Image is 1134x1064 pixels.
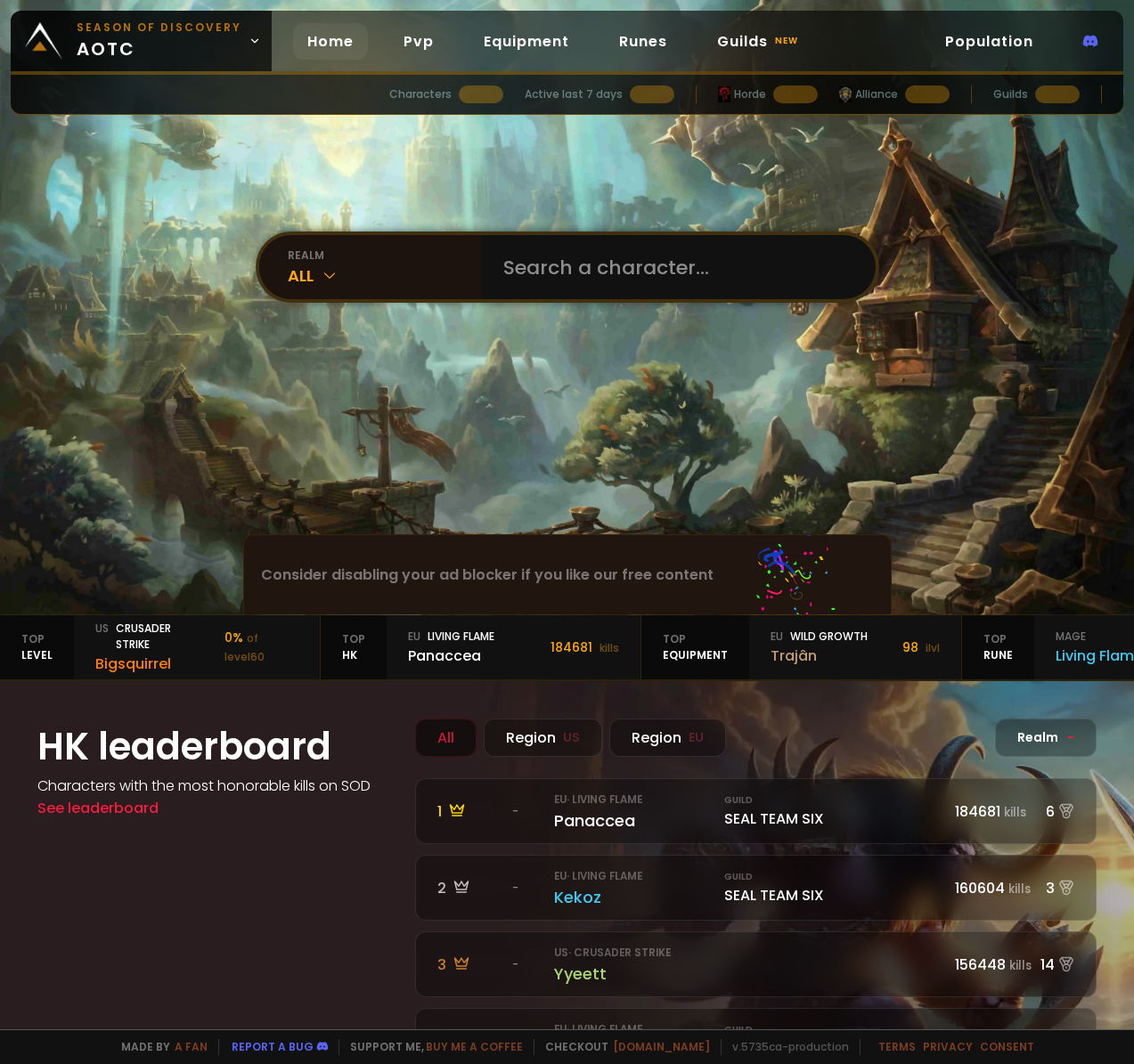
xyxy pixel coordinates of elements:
[1009,957,1032,974] small: kills
[1030,800,1074,823] div: 6
[525,86,623,102] div: Active last 7 days
[962,615,1034,679] div: Rune
[389,86,452,102] div: Characters
[415,931,1097,997] a: 3 -us· Crusader StrikeYyeett 156448kills14
[724,793,944,808] small: Guild
[721,1039,849,1055] span: v. 5735ca - production
[554,885,714,909] div: Kekoz
[11,11,272,71] a: Season of Discoveryaotc
[554,808,714,833] div: Panaccea
[342,631,365,647] span: Top
[551,638,619,657] div: 184681
[703,23,816,60] a: Guildsnew
[493,235,854,299] input: Search a character...
[288,248,482,264] div: realm
[724,870,944,906] div: SEAL TEAM SIX
[718,86,766,102] div: Horde
[95,621,109,653] span: us
[663,631,728,647] span: Top
[469,23,583,60] a: Equipment
[641,615,962,679] a: TopequipmenteuWild GrowthTrajân98 ilvl
[110,1039,208,1055] span: Made by
[931,23,1048,60] a: Population
[437,877,502,899] div: 2
[175,1039,208,1054] a: a fan
[563,728,580,747] small: US
[771,629,868,645] div: Wild Growth
[1067,728,1074,747] span: -
[955,801,1000,822] span: 184681
[923,1039,973,1054] a: Privacy
[554,962,714,986] div: Yyeett
[408,629,494,645] div: Living Flame
[512,956,518,972] span: -
[955,954,1006,975] span: 156448
[37,798,159,818] a: See leaderboard
[288,264,482,288] div: All
[995,719,1097,757] div: Realm
[771,629,783,645] span: eu
[415,719,477,757] div: All
[718,86,730,102] img: horde
[771,645,868,667] div: Trajân
[512,880,518,896] span: -
[839,86,898,102] div: Alliance
[426,1039,523,1054] a: Buy me a coffee
[77,20,241,36] small: Season of Discovery
[415,778,1097,844] a: 1 -eu· Living FlamePanaccea GuildSEAL TEAM SIX184681kills6
[609,719,726,757] div: Region
[389,23,448,60] a: Pvp
[993,86,1028,102] div: Guilds
[484,719,602,757] div: Region
[1004,804,1026,821] small: kills
[1030,877,1074,899] div: 3
[224,629,298,666] div: 0 %
[415,855,1097,921] a: 2 -eu· Living FlameKekoz GuildSEAL TEAM SIX160604kills3
[554,869,642,883] small: eu · Living Flame
[408,645,494,667] div: Panaccea
[613,1039,710,1054] a: [DOMAIN_NAME]
[1056,629,1086,645] span: mage
[37,775,394,797] h4: Characters with the most honorable kills on SOD
[955,878,1005,898] span: 160604
[232,1039,314,1054] a: Report a bug
[321,615,387,679] div: HK
[600,640,619,655] small: kills
[724,1023,944,1037] small: Guild
[605,23,681,60] a: Runes
[771,30,802,52] small: new
[293,23,368,60] a: Home
[839,86,852,102] img: horde
[21,631,53,647] span: Top
[724,1023,944,1060] div: SEAL TEAM SIX
[641,615,749,679] div: equipment
[554,946,671,960] small: us · Crusader Strike
[77,20,241,62] span: aotc
[512,803,518,819] span: -
[437,800,502,823] div: 1
[902,638,940,657] div: 98
[724,870,944,884] small: Guild
[534,1039,710,1055] span: Checkout
[244,535,891,614] div: Consider disabling your ad blocker if you like our free content
[1030,954,1074,976] div: 14
[980,1039,1034,1054] a: Consent
[437,954,502,976] div: 3
[926,640,940,655] small: ilvl
[321,615,641,679] a: TopHKeuLiving FlamePanaccea184681 kills
[878,1039,916,1054] a: Terms
[95,653,203,675] div: Bigsquirrel
[554,1022,642,1036] small: eu · Living Flame
[724,793,944,830] div: SEAL TEAM SIX
[408,629,420,645] span: eu
[339,1039,523,1055] span: Support me,
[1008,881,1031,897] small: kills
[95,621,203,653] div: Crusader Strike
[554,792,642,807] small: eu · Living Flame
[983,631,1013,647] span: Top
[37,719,394,775] h1: HK leaderboard
[689,728,704,747] small: EU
